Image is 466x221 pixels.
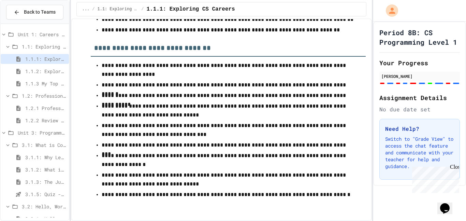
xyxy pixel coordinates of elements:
span: 1.1.1: Exploring CS Careers [25,55,66,63]
span: 1.1: Exploring CS Careers [22,43,66,50]
div: [PERSON_NAME] [381,73,458,79]
p: Switch to "Grade View" to access the chat feature and communicate with your teacher for help and ... [385,136,454,170]
span: 3.1.1: Why Learn to Program? [25,154,66,161]
span: 3.1.5: Quiz -What is Code [25,191,66,198]
span: 1.1.3 My Top 3 CS Careers! [25,80,66,87]
span: ... [82,6,90,12]
span: Back to Teams [24,9,56,16]
div: No due date set [379,105,460,113]
span: / [92,6,94,12]
h2: Assignment Details [379,93,460,102]
span: / [141,6,144,12]
iframe: chat widget [437,194,459,214]
span: 1.1: Exploring CS Careers [98,6,139,12]
span: 1.2.1 Professional Communication [25,105,66,112]
span: 3.1.3: The JuiceMind IDE [25,178,66,185]
span: 3.1.2: What is Code? [25,166,66,173]
div: My Account [379,3,400,18]
h1: Period 8B: CS Programming Level 1 [379,28,460,47]
span: 3.2: Hello, World! [22,203,66,210]
span: Unit 1: Careers & Professionalism [18,31,66,38]
span: 1.2.2 Review - Professional Communication [25,117,66,124]
span: 1.2: Professional Communication [22,92,66,99]
span: Unit 3: Programming Fundamentals [18,129,66,136]
span: 1.1.2: Exploring CS Careers - Review [25,68,66,75]
iframe: chat widget [409,164,459,193]
button: Back to Teams [6,5,63,19]
span: 3.1: What is Code? [22,141,66,149]
h3: Need Help? [385,125,454,133]
h2: Your Progress [379,58,460,68]
div: Chat with us now!Close [3,3,47,43]
span: 1.1.1: Exploring CS Careers [146,5,235,13]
